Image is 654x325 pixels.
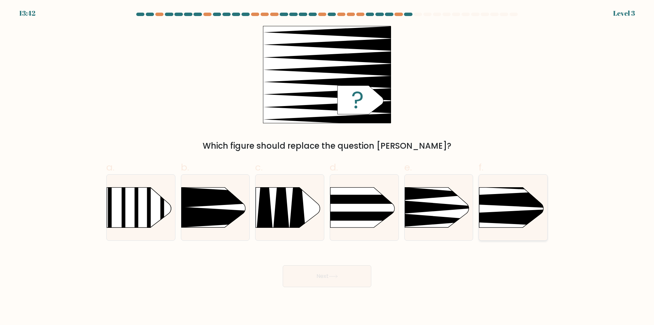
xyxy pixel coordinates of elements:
span: c. [255,161,263,174]
button: Next [283,265,371,287]
span: b. [181,161,189,174]
span: d. [330,161,338,174]
div: Level 3 [613,8,635,18]
div: Which figure should replace the question [PERSON_NAME]? [110,140,544,152]
span: a. [106,161,114,174]
span: f. [479,161,483,174]
span: e. [404,161,412,174]
div: 13:42 [19,8,35,18]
